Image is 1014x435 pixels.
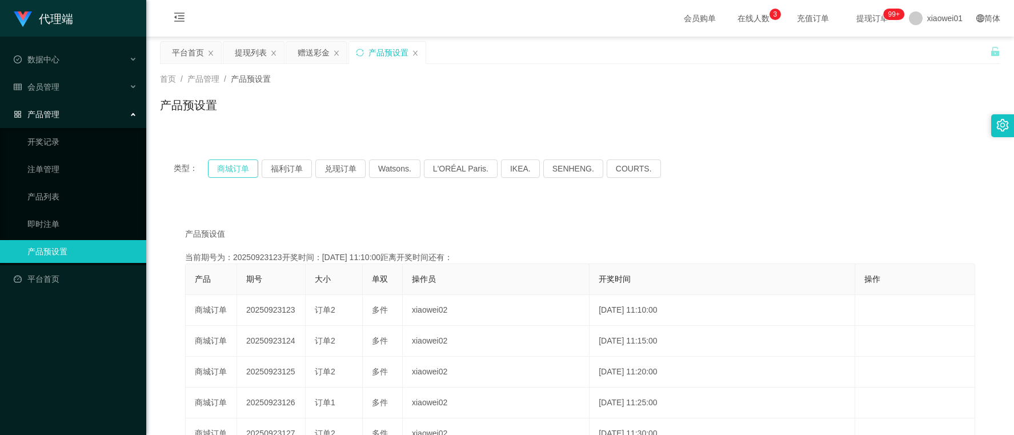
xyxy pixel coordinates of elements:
[773,9,777,20] p: 3
[208,159,258,178] button: 商城订单
[996,119,1009,131] i: 图标: setting
[372,398,388,407] span: 多件
[732,14,775,22] span: 在线人数
[27,130,137,153] a: 开奖记录
[372,367,388,376] span: 多件
[14,82,59,91] span: 会员管理
[14,55,59,64] span: 数据中心
[791,14,835,22] span: 充值订单
[185,252,975,264] div: 当前期号为：20250923123开奖时间：[DATE] 11:10:00距离开奖时间还有：
[403,295,590,326] td: xiaowei02
[590,388,855,418] td: [DATE] 11:25:00
[237,357,306,388] td: 20250923125
[851,14,894,22] span: 提现订单
[599,274,631,284] span: 开奖时间
[39,1,73,37] h1: 代理端
[27,213,137,236] a: 即时注单
[590,357,855,388] td: [DATE] 11:20:00
[160,74,176,83] span: 首页
[160,97,217,114] h1: 产品预设置
[607,159,661,178] button: COURTS.
[403,388,590,418] td: xiaowei02
[590,295,855,326] td: [DATE] 11:10:00
[315,336,335,345] span: 订单2
[769,9,781,20] sup: 3
[369,159,420,178] button: Watsons.
[231,74,271,83] span: 产品预设置
[160,1,199,37] i: 图标: menu-fold
[315,398,335,407] span: 订单1
[501,159,540,178] button: IKEA.
[590,326,855,357] td: [DATE] 11:15:00
[186,295,237,326] td: 商城订单
[368,42,408,63] div: 产品预设置
[543,159,603,178] button: SENHENG.
[333,50,340,57] i: 图标: close
[884,9,904,20] sup: 1200
[976,14,984,22] i: 图标: global
[864,274,880,284] span: 操作
[186,326,237,357] td: 商城订单
[207,50,214,57] i: 图标: close
[424,159,498,178] button: L'ORÉAL Paris.
[372,336,388,345] span: 多件
[172,42,204,63] div: 平台首页
[246,274,262,284] span: 期号
[412,50,419,57] i: 图标: close
[181,74,183,83] span: /
[195,274,211,284] span: 产品
[403,326,590,357] td: xiaowei02
[27,158,137,181] a: 注单管理
[186,388,237,418] td: 商城订单
[186,357,237,388] td: 商城订单
[298,42,330,63] div: 赠送彩金
[270,50,277,57] i: 图标: close
[187,74,219,83] span: 产品管理
[14,14,73,23] a: 代理端
[315,367,335,376] span: 订单2
[235,42,267,63] div: 提现列表
[315,274,331,284] span: 大小
[315,305,335,314] span: 订单2
[14,110,59,119] span: 产品管理
[27,185,137,208] a: 产品列表
[990,46,1000,57] i: 图标: unlock
[237,326,306,357] td: 20250923124
[315,159,366,178] button: 兑现订单
[262,159,312,178] button: 福利订单
[14,268,137,290] a: 图标: dashboard平台首页
[237,295,306,326] td: 20250923123
[237,388,306,418] td: 20250923126
[372,305,388,314] span: 多件
[14,110,22,118] i: 图标: appstore-o
[412,274,436,284] span: 操作员
[356,49,364,57] i: 图标: sync
[372,274,388,284] span: 单双
[14,55,22,63] i: 图标: check-circle-o
[14,11,32,27] img: logo.9652507e.png
[27,240,137,263] a: 产品预设置
[403,357,590,388] td: xiaowei02
[224,74,226,83] span: /
[185,228,225,240] span: 产品预设值
[14,83,22,91] i: 图标: table
[174,159,208,178] span: 类型：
